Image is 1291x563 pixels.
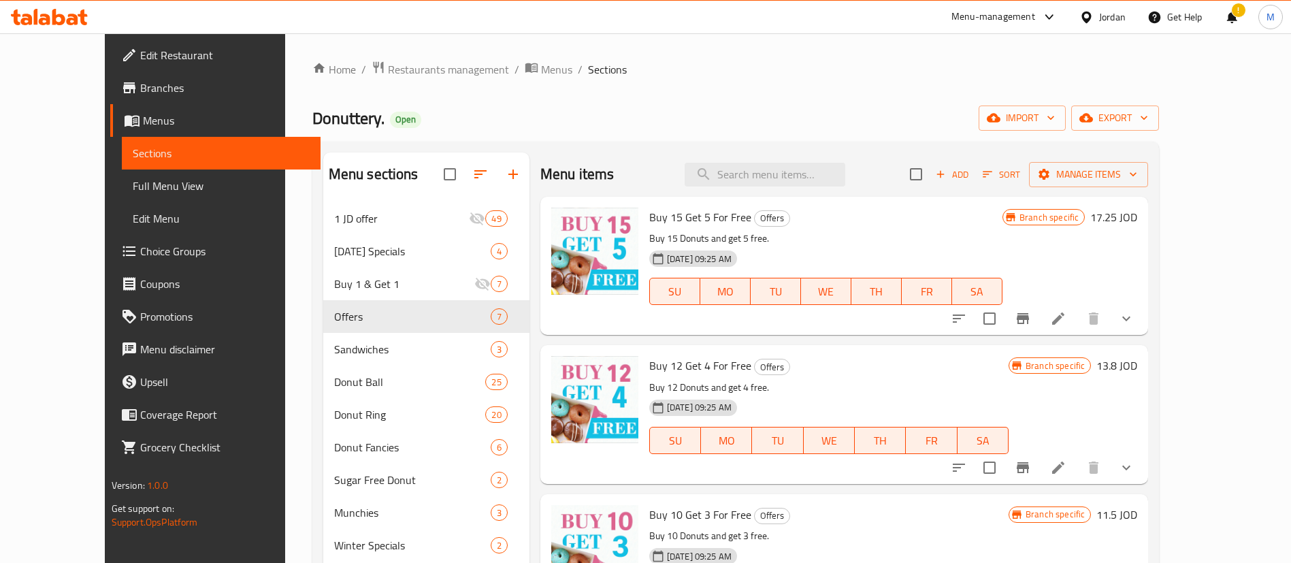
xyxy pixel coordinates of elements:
[706,431,747,451] span: MO
[147,477,168,494] span: 1.0.0
[578,61,583,78] li: /
[655,282,695,302] span: SU
[661,253,737,266] span: [DATE] 09:25 AM
[491,276,508,292] div: items
[140,439,310,455] span: Grocery Checklist
[140,341,310,357] span: Menu disclaimer
[551,356,638,443] img: Buy 12 Get 4 For Free
[1077,451,1110,484] button: delete
[661,401,737,414] span: [DATE] 09:25 AM
[649,278,700,305] button: SU
[1267,10,1275,25] span: M
[1090,208,1137,227] h6: 17.25 JOD
[334,276,474,292] span: Buy 1 & Get 1
[649,207,751,227] span: Buy 15 Get 5 For Free
[907,282,947,302] span: FR
[323,431,529,464] div: Donut Fancies6
[361,61,366,78] li: /
[1020,508,1090,521] span: Branch specific
[649,528,1009,545] p: Buy 10 Donuts and get 3 free.
[110,366,321,398] a: Upsell
[334,243,491,259] div: Ramadan Specials
[706,282,745,302] span: MO
[855,427,906,454] button: TH
[323,268,529,300] div: Buy 1 & Get 17
[685,163,845,187] input: search
[469,210,485,227] svg: Inactive section
[372,61,509,78] a: Restaurants management
[140,80,310,96] span: Branches
[486,408,506,421] span: 20
[329,164,419,184] h2: Menu sections
[334,210,470,227] span: 1 JD offer
[323,398,529,431] div: Donut Ring20
[485,406,507,423] div: items
[951,9,1035,25] div: Menu-management
[110,71,321,104] a: Branches
[334,537,491,553] span: Winter Specials
[906,427,957,454] button: FR
[649,230,1002,247] p: Buy 15 Donuts and get 5 free.
[112,500,174,517] span: Get support on:
[902,160,930,189] span: Select section
[491,474,507,487] span: 2
[649,355,751,376] span: Buy 12 Get 4 For Free
[1071,106,1159,131] button: export
[755,508,789,524] span: Offers
[110,300,321,333] a: Promotions
[133,178,310,194] span: Full Menu View
[1110,302,1143,335] button: show more
[755,359,789,375] span: Offers
[491,504,508,521] div: items
[323,300,529,333] div: Offers7
[122,202,321,235] a: Edit Menu
[485,374,507,390] div: items
[491,245,507,258] span: 4
[334,308,491,325] div: Offers
[755,210,789,226] span: Offers
[334,243,491,259] span: [DATE] Specials
[930,164,974,185] span: Add item
[110,333,321,366] a: Menu disclaimer
[588,61,627,78] span: Sections
[649,504,751,525] span: Buy 10 Get 3 For Free
[491,539,507,552] span: 2
[323,333,529,366] div: Sandwiches3
[334,472,491,488] span: Sugar Free Donut
[1099,10,1126,25] div: Jordan
[958,282,997,302] span: SA
[752,427,803,454] button: TU
[334,406,486,423] span: Donut Ring
[323,366,529,398] div: Donut Ball25
[809,431,849,451] span: WE
[1014,211,1084,224] span: Branch specific
[491,243,508,259] div: items
[754,359,790,375] div: Offers
[491,506,507,519] span: 3
[491,472,508,488] div: items
[1118,310,1134,327] svg: Show Choices
[334,439,491,455] div: Donut Fancies
[122,170,321,202] a: Full Menu View
[143,112,310,129] span: Menus
[902,278,952,305] button: FR
[975,453,1004,482] span: Select to update
[140,406,310,423] span: Coverage Report
[851,278,902,305] button: TH
[312,103,385,133] span: Donuttery.
[133,210,310,227] span: Edit Menu
[751,278,801,305] button: TU
[958,427,1009,454] button: SA
[140,243,310,259] span: Choice Groups
[661,550,737,563] span: [DATE] 09:25 AM
[514,61,519,78] li: /
[323,496,529,529] div: Munchies3
[140,374,310,390] span: Upsell
[754,508,790,524] div: Offers
[1077,302,1110,335] button: delete
[334,341,491,357] span: Sandwiches
[655,431,696,451] span: SU
[110,235,321,268] a: Choice Groups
